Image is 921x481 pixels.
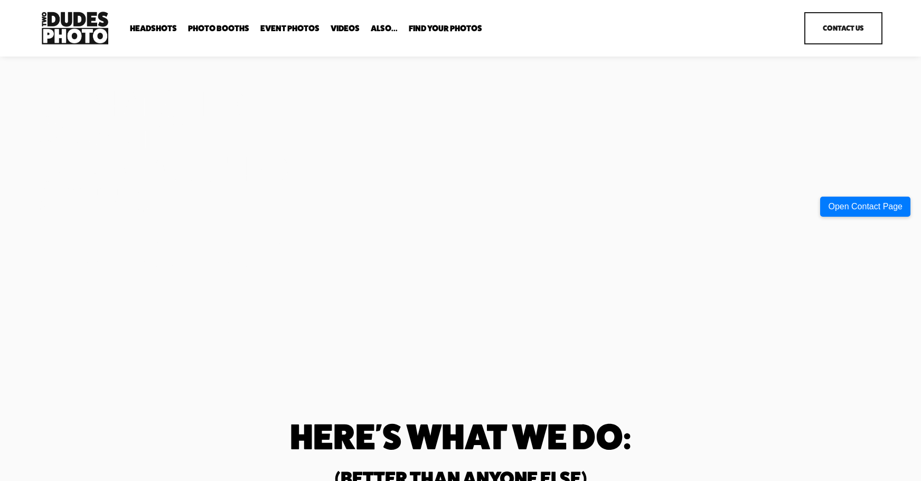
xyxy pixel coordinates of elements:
[39,236,326,290] strong: Two Dudes Photo is a full-service photography & video production agency delivering premium experi...
[820,197,910,217] button: Open Contact Page
[188,24,249,34] a: folder dropdown
[331,24,360,34] a: Videos
[188,24,249,33] span: Photo Booths
[409,24,482,33] span: Find Your Photos
[130,24,177,33] span: Headshots
[130,24,177,34] a: folder dropdown
[39,9,111,47] img: Two Dudes Photo | Headshots, Portraits &amp; Photo Booths
[371,24,398,33] span: Also...
[39,87,351,217] h1: Unmatched Quality. Unparalleled Speed.
[409,24,482,34] a: folder dropdown
[144,420,777,452] h1: Here's What We do:
[260,24,319,34] a: Event Photos
[371,24,398,34] a: folder dropdown
[804,12,882,45] a: Contact Us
